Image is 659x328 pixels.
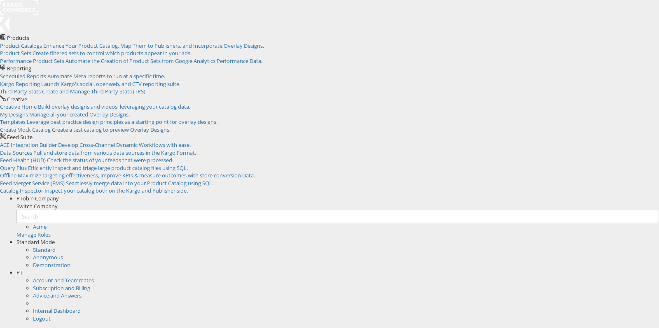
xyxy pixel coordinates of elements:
[33,284,90,292] a: Subscription and Billing
[33,307,81,314] a: Internal Dashboard
[7,34,29,42] span: Products
[7,65,31,72] span: Reporting
[33,254,63,261] a: Anonymous
[29,111,130,118] span: Manage all your created Overlay Designs.
[16,269,23,276] span: PT
[42,88,147,95] span: Create and Manage Third Party Stats (TPS).
[38,103,190,110] span: Build overlay designs and videos, leveraging your catalog data.
[33,246,56,254] a: Standard
[16,231,51,238] a: Manage Roles
[33,261,70,269] a: Demonstration
[66,179,213,187] span: Seamlessly merge data into your Product Catalog using SQL.
[16,202,659,210] div: Switch Company
[44,187,188,194] span: Inspect your catalog both on the Kargo and Publisher side.
[33,149,196,156] span: Pull and store data from various data sources in the Kargo Format.
[47,156,173,164] span: Check the status of your feeds that were processed.
[16,238,55,246] span: Standard Mode
[43,42,264,49] span: Enhance Your Product Catalog, Map Them to Publishers, and Incorporate Overlay Designs.
[33,315,51,322] a: Logout
[27,118,217,126] span: Leverage best practice design principles as a starting point for overlay designs.
[28,164,188,172] span: Efficiently inspect and triage large product catalog files using SQL.
[18,172,255,179] span: Maximize targeting effectiveness, improve KPIs & measure outcomes with store conversion Data.
[41,80,180,88] span: Launch Kargo's social, openweb, and CTV reporting suite.
[33,292,82,299] a: Advice and Answers
[65,57,262,65] span: Automate the Creation of Product Sets from Google Analytics Performance Data.
[47,72,165,80] span: Automate Meta reports to run at a specific time.
[33,223,47,230] a: Acme
[7,95,27,103] span: Creative
[58,141,191,149] span: Develop Cross-Channel Dynamic Workflows with ease.
[33,277,94,284] a: Account and Teammates
[7,133,33,141] span: Feed Suite
[52,126,171,133] span: Create a test catalog to preview Overlay Designs.
[16,210,659,223] input: Search
[33,49,192,57] span: Create filtered sets to control which products appear in your ads.
[16,195,59,202] span: PTobin Company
